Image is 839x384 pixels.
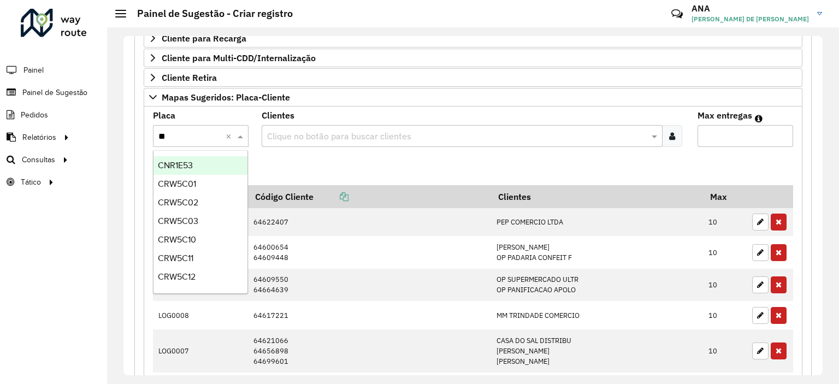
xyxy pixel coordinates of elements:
[144,49,802,67] a: Cliente para Multi-CDD/Internalização
[248,236,491,268] td: 64600654 64609448
[158,235,196,244] span: CRW5C10
[248,329,491,373] td: 64621066 64656898 64699601
[158,216,198,226] span: CRW5C03
[692,3,809,14] h3: ANA
[248,185,491,208] th: Código Cliente
[162,54,316,62] span: Cliente para Multi-CDD/Internalização
[144,68,802,87] a: Cliente Retira
[158,272,196,281] span: CRW5C12
[491,329,703,373] td: CASA DO SAL DISTRIBU [PERSON_NAME] [PERSON_NAME]
[22,154,55,166] span: Consultas
[491,269,703,301] td: OP SUPERMERCADO ULTR OP PANIFICACAO APOLO
[226,129,235,143] span: Clear all
[248,269,491,301] td: 64609550 64664639
[703,329,747,373] td: 10
[21,176,41,188] span: Tático
[491,185,703,208] th: Clientes
[314,191,348,202] a: Copiar
[703,301,747,329] td: 10
[755,114,763,123] em: Máximo de clientes que serão colocados na mesma rota com os clientes informados
[22,87,87,98] span: Painel de Sugestão
[144,88,802,107] a: Mapas Sugeridos: Placa-Cliente
[665,2,689,26] a: Contato Rápido
[162,93,290,102] span: Mapas Sugeridos: Placa-Cliente
[22,132,56,143] span: Relatórios
[153,109,175,122] label: Placa
[158,179,196,188] span: CRW5C01
[703,185,747,208] th: Max
[703,236,747,268] td: 10
[703,208,747,237] td: 10
[158,161,193,170] span: CNR1E53
[491,236,703,268] td: [PERSON_NAME] OP PADARIA CONFEIT F
[248,208,491,237] td: 64622407
[153,301,248,329] td: LOG0008
[23,64,44,76] span: Painel
[703,269,747,301] td: 10
[158,253,193,263] span: CRW5C11
[162,73,217,82] span: Cliente Retira
[21,109,48,121] span: Pedidos
[144,29,802,48] a: Cliente para Recarga
[262,109,294,122] label: Clientes
[491,301,703,329] td: MM TRINDADE COMERCIO
[153,150,249,294] ng-dropdown-panel: Options list
[698,109,752,122] label: Max entregas
[126,8,293,20] h2: Painel de Sugestão - Criar registro
[248,301,491,329] td: 64617221
[692,14,809,24] span: [PERSON_NAME] DE [PERSON_NAME]
[153,329,248,373] td: LOG0007
[158,198,198,207] span: CRW5C02
[491,208,703,237] td: PEP COMERCIO LTDA
[162,34,246,43] span: Cliente para Recarga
